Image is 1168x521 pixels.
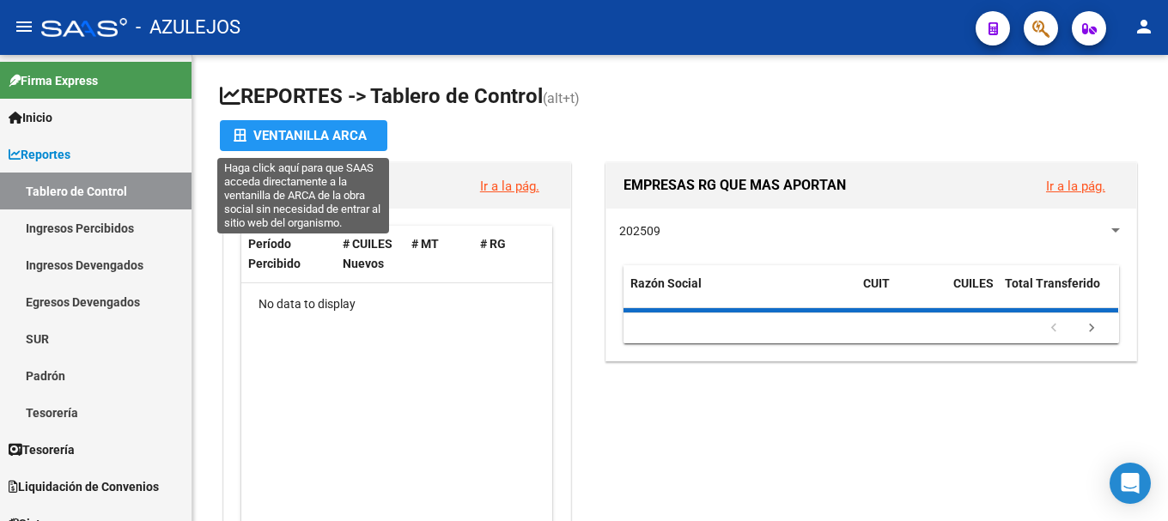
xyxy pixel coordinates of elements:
[248,237,301,270] span: Período Percibido
[1032,170,1119,202] button: Ir a la pág.
[343,237,392,270] span: # CUILES Nuevos
[9,477,159,496] span: Liquidación de Convenios
[405,226,473,282] datatable-header-cell: # MT
[624,265,856,322] datatable-header-cell: Razón Social
[9,71,98,90] span: Firma Express
[624,177,846,193] span: EMPRESAS RG QUE MAS APORTAN
[220,82,1141,112] h1: REPORTES -> Tablero de Control
[619,224,660,238] span: 202509
[9,108,52,127] span: Inicio
[998,265,1118,322] datatable-header-cell: Total Transferido
[241,226,336,282] datatable-header-cell: Período Percibido
[136,9,240,46] span: - AZULEJOS
[1134,16,1154,37] mat-icon: person
[1046,179,1105,194] a: Ir a la pág.
[9,440,75,459] span: Tesorería
[234,120,374,151] div: Ventanilla ARCA
[543,90,580,106] span: (alt+t)
[336,226,405,282] datatable-header-cell: # CUILES Nuevos
[1110,463,1151,504] div: Open Intercom Messenger
[241,283,552,326] div: No data to display
[1075,319,1108,338] a: go to next page
[863,276,890,290] span: CUIT
[241,177,386,193] span: NUEVOS APORTANTES
[946,265,998,322] datatable-header-cell: CUILES
[630,276,702,290] span: Razón Social
[14,16,34,37] mat-icon: menu
[856,265,946,322] datatable-header-cell: CUIT
[9,145,70,164] span: Reportes
[220,120,387,151] button: Ventanilla ARCA
[466,170,553,202] button: Ir a la pág.
[1005,276,1100,290] span: Total Transferido
[480,179,539,194] a: Ir a la pág.
[473,226,542,282] datatable-header-cell: # RG
[480,237,506,251] span: # RG
[1037,319,1070,338] a: go to previous page
[411,237,439,251] span: # MT
[953,276,994,290] span: CUILES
